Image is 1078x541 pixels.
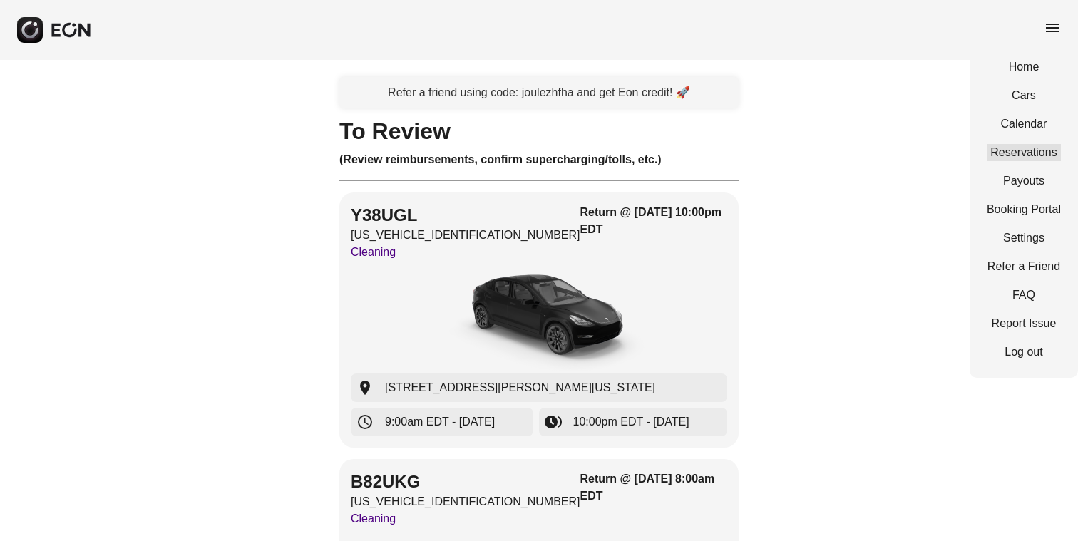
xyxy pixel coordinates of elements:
[339,151,739,168] h3: (Review reimbursements, confirm supercharging/tolls, etc.)
[987,201,1061,218] a: Booking Portal
[987,230,1061,247] a: Settings
[351,227,580,244] p: [US_VEHICLE_IDENTIFICATION_NUMBER]
[351,510,580,527] p: Cleaning
[1044,19,1061,36] span: menu
[987,115,1061,133] a: Calendar
[573,413,689,431] span: 10:00pm EDT - [DATE]
[987,258,1061,275] a: Refer a Friend
[987,87,1061,104] a: Cars
[351,470,580,493] h2: B82UKG
[351,244,580,261] p: Cleaning
[545,413,562,431] span: browse_gallery
[385,379,655,396] span: [STREET_ADDRESS][PERSON_NAME][US_STATE]
[580,204,727,238] h3: Return @ [DATE] 10:00pm EDT
[987,172,1061,190] a: Payouts
[987,315,1061,332] a: Report Issue
[987,58,1061,76] a: Home
[432,267,646,373] img: car
[987,344,1061,361] a: Log out
[987,287,1061,304] a: FAQ
[385,413,495,431] span: 9:00am EDT - [DATE]
[339,77,739,108] a: Refer a friend using code: joulezhfha and get Eon credit! 🚀
[339,192,739,448] button: Y38UGL[US_VEHICLE_IDENTIFICATION_NUMBER]CleaningReturn @ [DATE] 10:00pm EDTcar[STREET_ADDRESS][PE...
[339,123,739,140] h1: To Review
[580,470,727,505] h3: Return @ [DATE] 8:00am EDT
[987,144,1061,161] a: Reservations
[351,493,580,510] p: [US_VEHICLE_IDENTIFICATION_NUMBER]
[356,413,374,431] span: schedule
[356,379,374,396] span: location_on
[351,204,580,227] h2: Y38UGL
